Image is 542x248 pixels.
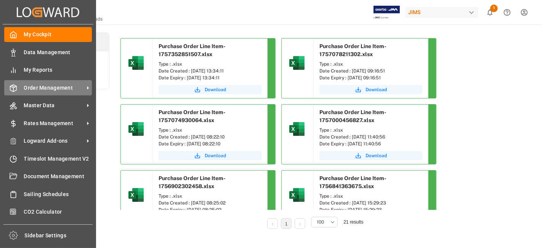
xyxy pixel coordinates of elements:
span: My Cockpit [24,31,92,39]
span: Download [205,86,226,93]
button: open menu [311,217,338,227]
div: Type : .xlsx [159,127,261,134]
img: microsoft-excel-2019--v1.png [288,120,306,138]
span: Sidebar Settings [25,232,93,240]
div: Type : .xlsx [319,127,422,134]
a: Sailing Schedules [4,187,92,201]
div: Date Created : [DATE] 13:34:11 [159,68,261,74]
span: Purchase Order Line Item-1756902302458.xlsx [159,175,226,189]
a: Timeslot Management V2 [4,151,92,166]
a: Tracking Shipment [4,222,92,237]
span: Purchase Order Line Item-1757000456827.xlsx [319,109,386,123]
span: Sailing Schedules [24,190,92,198]
span: Download [205,152,226,159]
span: Data Management [24,48,92,56]
div: Date Expiry : [DATE] 11:40:56 [319,140,422,147]
span: CO2 Calculator [24,208,92,216]
div: Type : .xlsx [319,193,422,200]
div: Type : .xlsx [319,61,422,68]
div: Date Created : [DATE] 15:29:23 [319,200,422,206]
div: Date Expiry : [DATE] 13:34:11 [159,74,261,81]
span: Purchase Order Line Item-1757074930064.xlsx [159,109,226,123]
div: Date Created : [DATE] 08:22:10 [159,134,261,140]
div: Date Expiry : [DATE] 15:29:23 [319,206,422,213]
button: Download [159,151,261,160]
button: Help Center [499,4,516,21]
li: Next Page [295,218,305,229]
img: microsoft-excel-2019--v1.png [127,120,145,138]
li: 1 [281,218,292,229]
div: Date Created : [DATE] 11:40:56 [319,134,422,140]
span: Master Data [24,101,84,110]
li: Previous Page [267,218,278,229]
span: 1 [490,5,498,12]
div: Type : .xlsx [159,193,261,200]
button: show 1 new notifications [481,4,499,21]
div: Date Expiry : [DATE] 08:22:10 [159,140,261,147]
img: Exertis%20JAM%20-%20Email%20Logo.jpg_1722504956.jpg [374,6,400,19]
span: My Reports [24,66,92,74]
div: Date Expiry : [DATE] 09:16:51 [319,74,422,81]
div: JIMS [405,7,478,18]
span: Timeslot Management V2 [24,155,92,163]
img: microsoft-excel-2019--v1.png [288,186,306,204]
span: Purchase Order Line Item-1757078211302.xlsx [319,43,386,57]
img: microsoft-excel-2019--v1.png [127,54,145,72]
div: Type : .xlsx [159,61,261,68]
span: 21 results [343,219,363,225]
span: Logward Add-ons [24,137,84,145]
a: 1 [285,221,288,227]
span: Order Management [24,84,84,92]
span: 100 [317,219,324,225]
a: My Reports [4,63,92,77]
span: Rates Management [24,119,84,127]
img: microsoft-excel-2019--v1.png [288,54,306,72]
div: Date Created : [DATE] 09:16:51 [319,68,422,74]
button: Download [159,85,261,94]
a: Document Management [4,169,92,184]
span: Download [366,86,387,93]
div: Date Expiry : [DATE] 08:25:02 [159,206,261,213]
img: microsoft-excel-2019--v1.png [127,186,145,204]
span: Document Management [24,172,92,180]
a: Data Management [4,45,92,60]
a: CO2 Calculator [4,205,92,219]
span: Download [366,152,387,159]
a: My Cockpit [4,27,92,42]
span: Purchase Order Line Item-1756841363675.xlsx [319,175,386,189]
button: Download [319,151,422,160]
button: JIMS [405,5,481,19]
span: Purchase Order Line Item-1757352851507.xlsx [159,43,226,57]
div: Date Created : [DATE] 08:25:02 [159,200,261,206]
button: Download [319,85,422,94]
